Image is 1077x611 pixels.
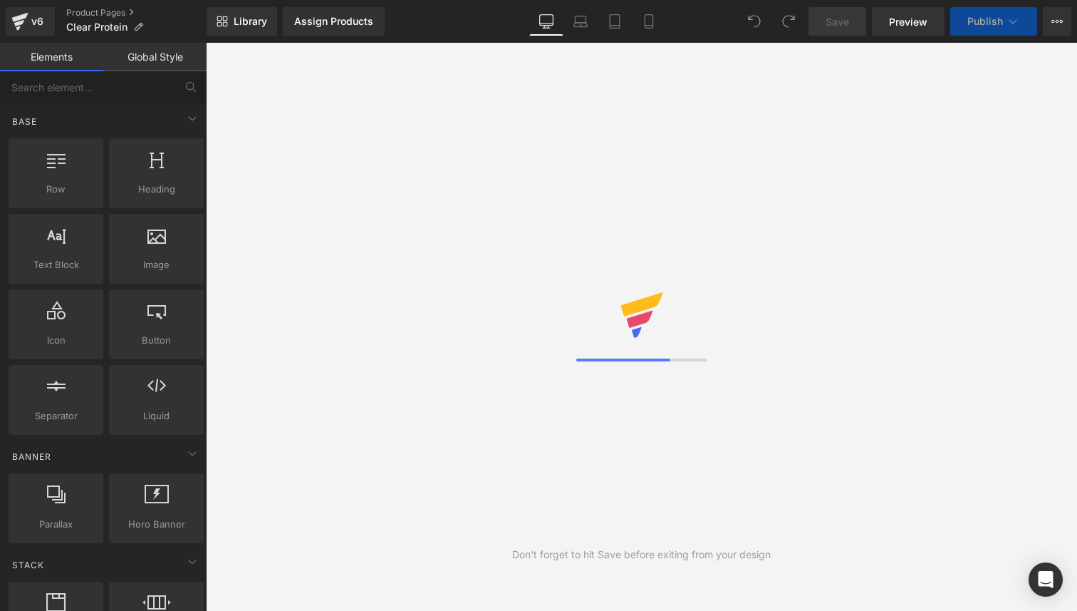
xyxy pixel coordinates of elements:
span: Text Block [13,257,99,272]
button: Undo [740,7,769,36]
span: Publish [967,16,1003,27]
span: Heading [113,182,199,197]
span: Image [113,257,199,272]
a: v6 [6,7,55,36]
span: Parallax [13,517,99,532]
a: Desktop [529,7,563,36]
span: Library [234,15,267,28]
a: Laptop [563,7,598,36]
a: Product Pages [66,7,207,19]
span: Hero Banner [113,517,199,532]
a: New Library [207,7,277,36]
span: Preview [889,14,927,29]
div: Assign Products [294,16,373,27]
span: Icon [13,333,99,348]
span: Separator [13,409,99,423]
span: Stack [11,558,46,572]
div: Don't forget to hit Save before exiting from your design [512,547,771,563]
button: More [1043,7,1071,36]
a: Mobile [632,7,666,36]
span: Save [826,14,849,29]
span: Row [13,182,99,197]
span: Base [11,115,38,128]
a: Preview [872,7,945,36]
button: Publish [950,7,1037,36]
span: Button [113,333,199,348]
span: Clear Protein [66,21,128,33]
div: Open Intercom Messenger [1029,563,1063,597]
span: Banner [11,450,53,463]
div: v6 [28,12,46,31]
a: Global Style [103,43,207,71]
button: Redo [774,7,803,36]
span: Liquid [113,409,199,423]
a: Tablet [598,7,632,36]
